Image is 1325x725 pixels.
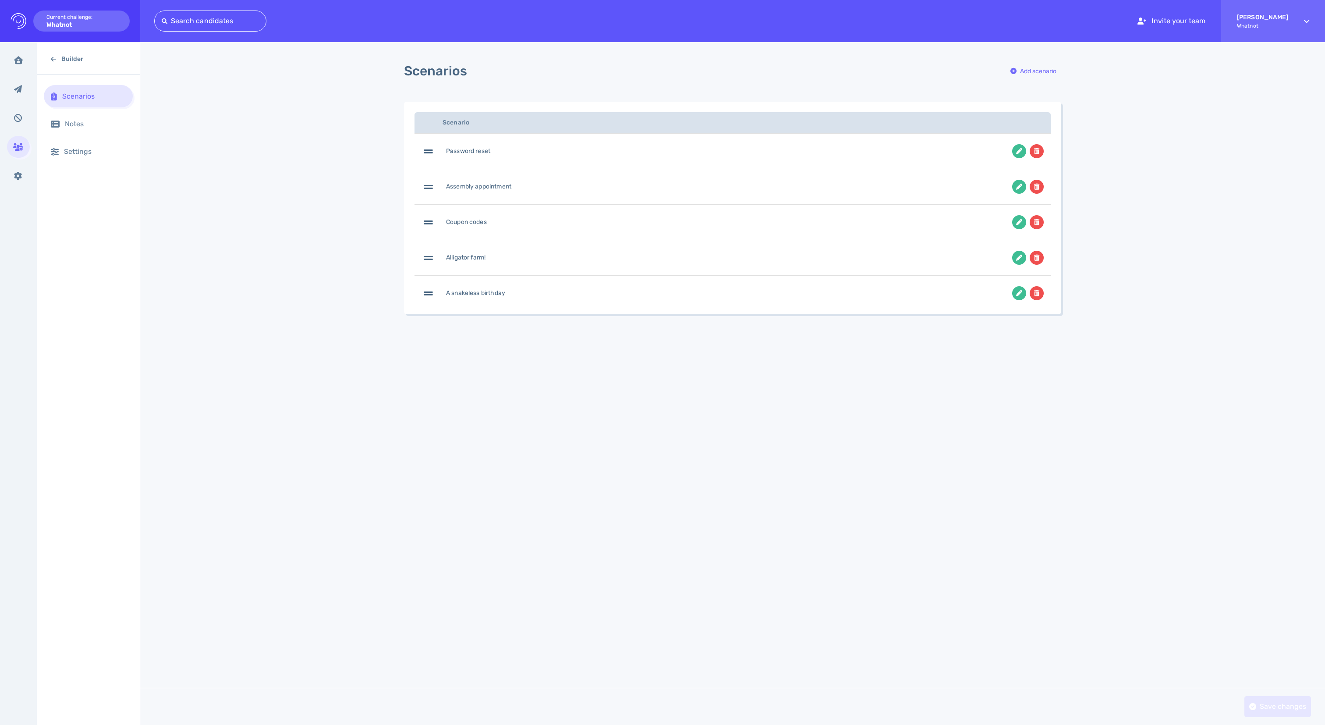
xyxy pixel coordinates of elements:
th: Scenario [415,112,879,134]
div: Builder [37,44,140,75]
div: A snakeless birthday [446,289,505,298]
div: Save changes [1245,697,1311,717]
div: Add scenario [1006,61,1061,81]
button: Add scenario [1006,60,1061,82]
strong: [PERSON_NAME] [1237,14,1288,21]
div: Alligator farm! [446,253,485,262]
span: Whatnot [1237,23,1288,29]
div: Coupon codes [446,218,487,227]
div: Password reset [446,147,490,156]
div: Scenarios [62,92,126,100]
div: Settings [64,147,126,156]
h1: Scenarios [404,63,467,79]
button: Save changes [1244,696,1311,717]
div: Notes [65,120,126,128]
div: Assembly appointment [446,182,511,191]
